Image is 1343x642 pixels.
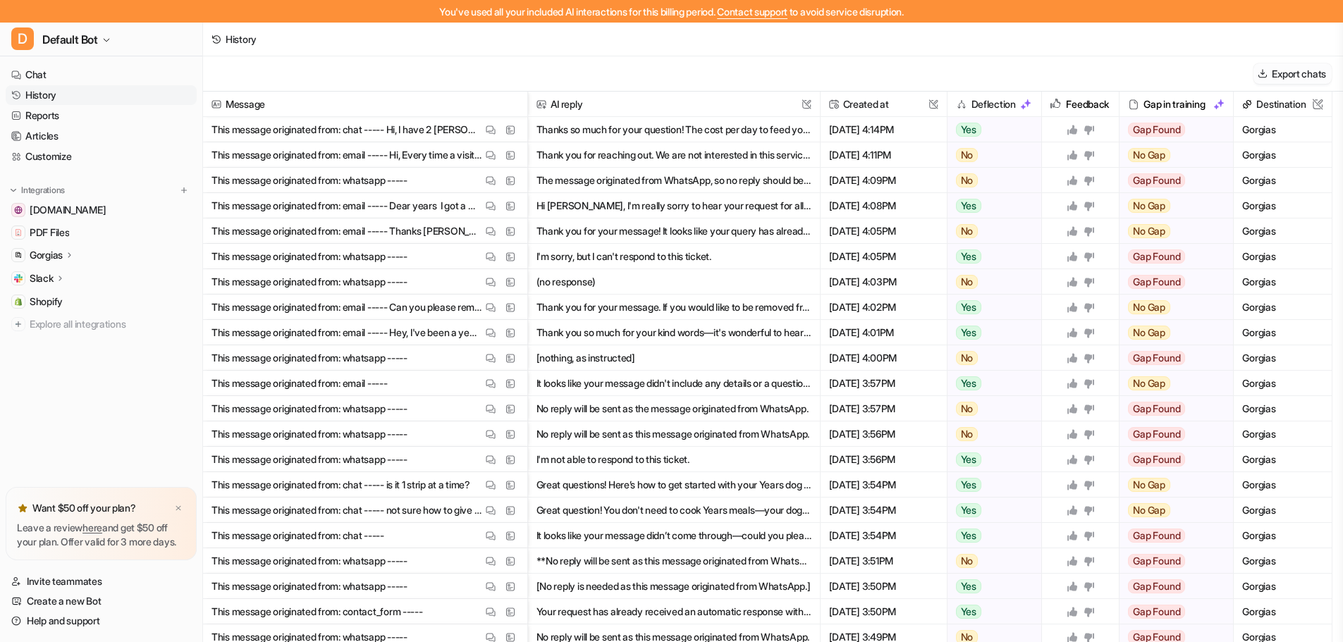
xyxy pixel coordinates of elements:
[536,168,811,193] button: The message originated from WhatsApp, so no reply should be sent according to the provided instru...
[956,554,979,568] span: No
[948,345,1034,371] button: No
[826,168,941,193] span: [DATE] 4:09PM
[826,447,941,472] span: [DATE] 3:56PM
[1120,498,1224,523] button: No Gap
[211,269,407,295] p: This message originated from: whatsapp -----
[956,275,979,289] span: No
[209,92,522,117] span: Message
[211,447,407,472] p: This message originated from: whatsapp -----
[14,297,23,306] img: Shopify
[1239,218,1326,244] span: Gorgias
[1120,548,1224,574] button: Gap Found
[1120,371,1224,396] button: No Gap
[948,396,1034,421] button: No
[826,599,941,624] span: [DATE] 3:50PM
[536,371,811,396] button: It looks like your message didn't include any details or a question. Could you please let me know...
[6,572,197,591] a: Invite teammates
[6,314,197,334] a: Explore all integrations
[956,376,981,390] span: Yes
[211,548,407,574] p: This message originated from: whatsapp -----
[1120,599,1224,624] button: Gap Found
[211,218,482,244] p: This message originated from: email ----- Thanks [PERSON_NAME], much appreciated Regards [PERSON_...
[30,226,69,240] span: PDF Files
[826,574,941,599] span: [DATE] 3:50PM
[826,523,941,548] span: [DATE] 3:54PM
[1128,376,1170,390] span: No Gap
[536,421,811,447] button: No reply will be sent as this message originated from WhatsApp.
[1066,92,1109,117] h2: Feedback
[1120,269,1224,295] button: Gap Found
[536,269,811,295] button: (no response)
[826,345,941,371] span: [DATE] 4:00PM
[971,92,1016,117] h2: Deflection
[826,472,941,498] span: [DATE] 3:54PM
[1120,193,1224,218] button: No Gap
[14,206,23,214] img: help.years.com
[17,502,28,514] img: star
[948,371,1034,396] button: Yes
[11,317,25,331] img: explore all integrations
[11,27,34,50] span: D
[1120,472,1224,498] button: No Gap
[1120,244,1224,269] button: Gap Found
[536,218,811,244] button: Thank you for your message! It looks like your query has already been addressed by our team. If y...
[826,421,941,447] span: [DATE] 3:56PM
[1239,345,1326,371] span: Gorgias
[948,421,1034,447] button: No
[211,117,482,142] p: This message originated from: chat ----- Hi, I have 2 [PERSON_NAME] and 1 [PERSON_NAME].. couod y...
[826,371,941,396] span: [DATE] 3:57PM
[534,92,814,117] span: AI reply
[6,223,197,242] a: PDF FilesPDF Files
[1120,574,1224,599] button: Gap Found
[536,396,811,421] button: No reply will be sent as the message originated from WhatsApp.
[956,148,979,162] span: No
[956,605,981,619] span: Yes
[179,185,189,195] img: menu_add.svg
[956,579,981,593] span: Yes
[6,591,197,611] a: Create a new Bot
[956,427,979,441] span: No
[1128,148,1170,162] span: No Gap
[948,523,1034,548] button: Yes
[536,599,811,624] button: Your request has already received an automatic response with all the relevant cancellation steps ...
[536,523,811,548] button: It looks like your message didn’t come through—could you please let me know how I can help? *This...
[956,199,981,213] span: Yes
[1128,123,1185,137] span: Gap Found
[30,248,63,262] p: Gorgias
[1239,472,1326,498] span: Gorgias
[826,218,941,244] span: [DATE] 4:05PM
[826,142,941,168] span: [DATE] 4:11PM
[1120,142,1224,168] button: No Gap
[826,92,941,117] span: Created at
[6,65,197,85] a: Chat
[1128,402,1185,416] span: Gap Found
[82,521,102,533] a: here
[1128,554,1185,568] span: Gap Found
[14,228,23,237] img: PDF Files
[1239,193,1326,218] span: Gorgias
[948,244,1034,269] button: Yes
[211,421,407,447] p: This message originated from: whatsapp -----
[1239,269,1326,295] span: Gorgias
[948,599,1034,624] button: Yes
[1128,452,1185,467] span: Gap Found
[1120,218,1224,244] button: No Gap
[948,472,1034,498] button: Yes
[6,106,197,125] a: Reports
[536,574,811,599] button: [No reply is needed as this message originated from WhatsApp.]
[211,599,423,624] p: This message originated from: contact_form -----
[211,371,388,396] p: This message originated from: email -----
[826,320,941,345] span: [DATE] 4:01PM
[1120,295,1224,320] button: No Gap
[1239,447,1326,472] span: Gorgias
[948,142,1034,168] button: No
[6,611,197,631] a: Help and support
[211,472,470,498] p: This message originated from: chat ----- is it 1 strip at a time?
[30,271,54,285] p: Slack
[1128,224,1170,238] span: No Gap
[1128,503,1170,517] span: No Gap
[1128,199,1170,213] span: No Gap
[956,249,981,264] span: Yes
[1120,421,1224,447] button: Gap Found
[1128,326,1170,340] span: No Gap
